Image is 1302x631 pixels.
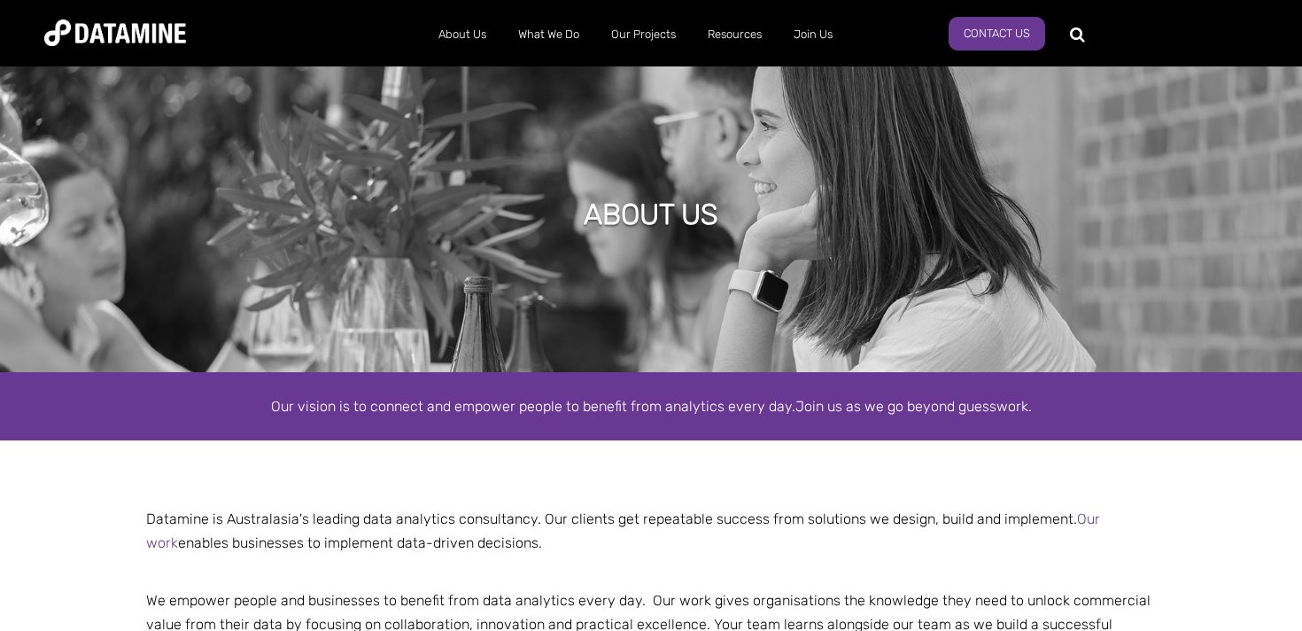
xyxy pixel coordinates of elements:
span: Our vision is to connect and empower people to benefit from analytics every day. [271,398,795,415]
a: Join Us [778,12,849,58]
a: About Us [422,12,502,58]
a: Contact Us [949,17,1045,51]
img: Datamine [44,19,186,46]
a: Our Projects [595,12,692,58]
p: Datamine is Australasia's leading data analytics consultancy. Our clients get repeatable success ... [133,507,1169,555]
h1: ABOUT US [584,195,718,234]
a: Resources [692,12,778,58]
span: Join us as we go beyond guesswork. [795,398,1032,415]
a: What We Do [502,12,595,58]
